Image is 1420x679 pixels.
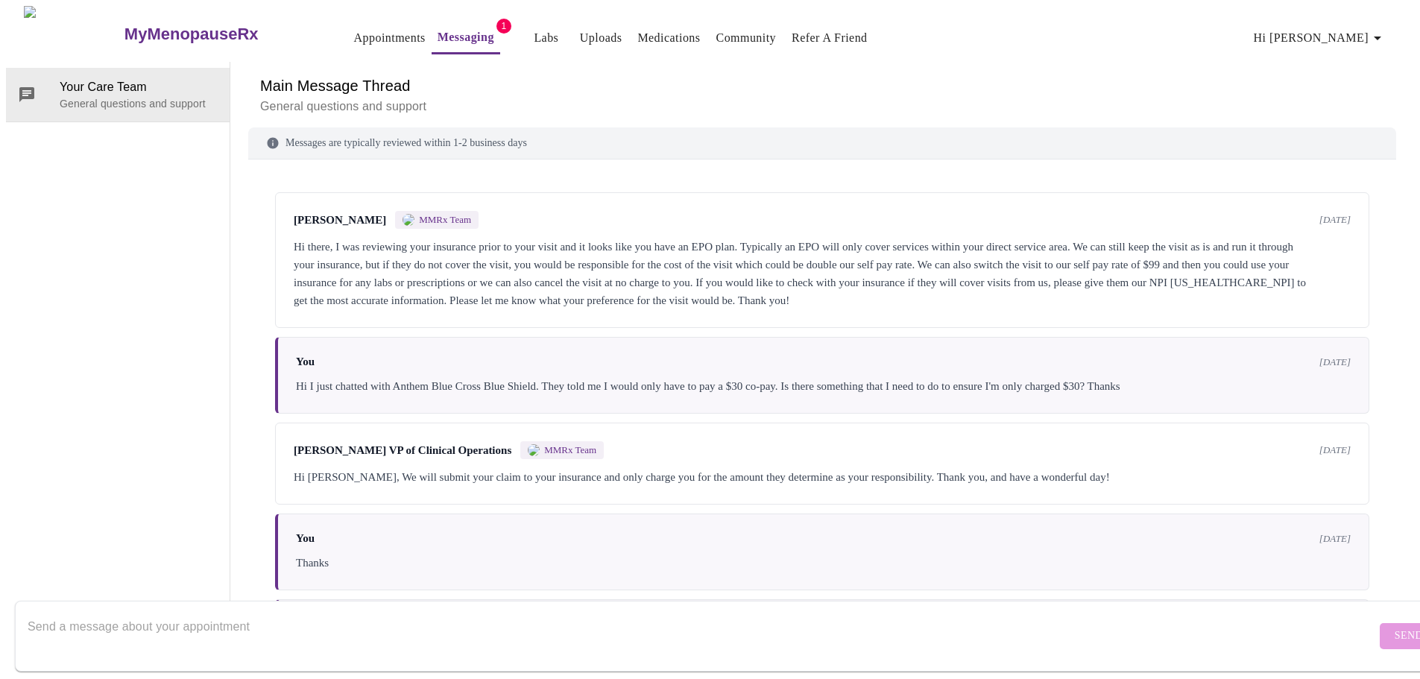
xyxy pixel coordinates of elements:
[248,127,1396,160] div: Messages are typically reviewed within 1-2 business days
[296,377,1351,395] div: Hi I just chatted with Anthem Blue Cross Blue Shield. They told me I would only have to pay a $30...
[637,28,700,48] a: Medications
[122,8,318,60] a: MyMenopauseRx
[60,96,218,111] p: General questions and support
[544,444,596,456] span: MMRx Team
[294,214,386,227] span: [PERSON_NAME]
[710,23,783,53] button: Community
[296,532,315,545] span: You
[716,28,777,48] a: Community
[260,74,1384,98] h6: Main Message Thread
[631,23,706,53] button: Medications
[60,78,218,96] span: Your Care Team
[786,23,874,53] button: Refer a Friend
[28,612,1376,660] textarea: Send a message about your appointment
[528,444,540,456] img: MMRX
[1319,533,1351,545] span: [DATE]
[348,23,432,53] button: Appointments
[24,6,122,62] img: MyMenopauseRx Logo
[432,22,500,54] button: Messaging
[296,554,1351,572] div: Thanks
[294,444,511,457] span: [PERSON_NAME] VP of Clinical Operations
[1319,214,1351,226] span: [DATE]
[1319,356,1351,368] span: [DATE]
[260,98,1384,116] p: General questions and support
[124,25,259,44] h3: MyMenopauseRx
[534,28,558,48] a: Labs
[294,468,1351,486] div: Hi [PERSON_NAME], We will submit your claim to your insurance and only charge you for the amount ...
[403,214,414,226] img: MMRX
[496,19,511,34] span: 1
[574,23,628,53] button: Uploads
[523,23,570,53] button: Labs
[438,27,494,48] a: Messaging
[1319,444,1351,456] span: [DATE]
[1254,28,1386,48] span: Hi [PERSON_NAME]
[354,28,426,48] a: Appointments
[6,68,230,121] div: Your Care TeamGeneral questions and support
[792,28,868,48] a: Refer a Friend
[580,28,622,48] a: Uploads
[296,356,315,368] span: You
[419,214,471,226] span: MMRx Team
[294,238,1351,309] div: Hi there, I was reviewing your insurance prior to your visit and it looks like you have an EPO pl...
[1248,23,1392,53] button: Hi [PERSON_NAME]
